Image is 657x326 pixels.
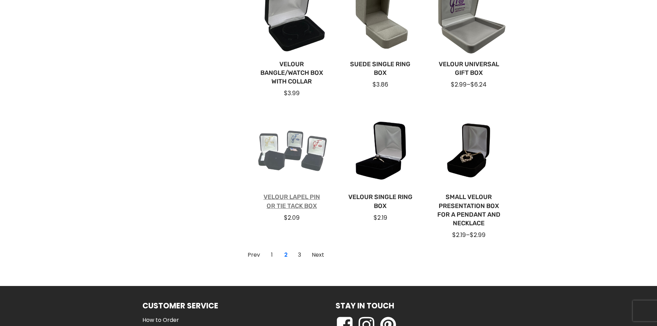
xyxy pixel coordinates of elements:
h1: Stay in Touch [336,300,394,312]
a: Go to Page 1 [244,249,264,260]
span: $2.99 [470,231,486,239]
span: $2.99 [451,80,467,89]
a: Go to Page 3 [294,249,305,260]
a: Go to Page 3 [308,249,328,260]
a: Current Page, Page 2 [280,249,291,260]
a: Suede Single Ring Box [347,60,414,77]
a: Velour Single Ring Box [347,193,414,210]
div: $2.19 [347,214,414,222]
a: Velour Lapel Pin or Tie Tack Box [259,193,325,210]
div: $3.99 [259,89,325,97]
a: Small Velour Presentation Box for a Pendant and Necklace [436,193,502,228]
a: Velour Universal Gift Box [436,60,502,77]
div: $3.86 [347,80,414,89]
div: – [436,231,502,239]
div: $2.09 [259,214,325,222]
div: – [436,80,502,89]
h1: Customer Service [142,300,218,312]
span: $6.24 [470,80,487,89]
span: $2.19 [452,231,466,239]
nav: Page navigation [242,248,329,262]
a: Go to Page 1 [267,249,278,260]
a: How to Order [142,316,196,325]
a: Velour Bangle/Watch Box with Collar [259,60,325,86]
